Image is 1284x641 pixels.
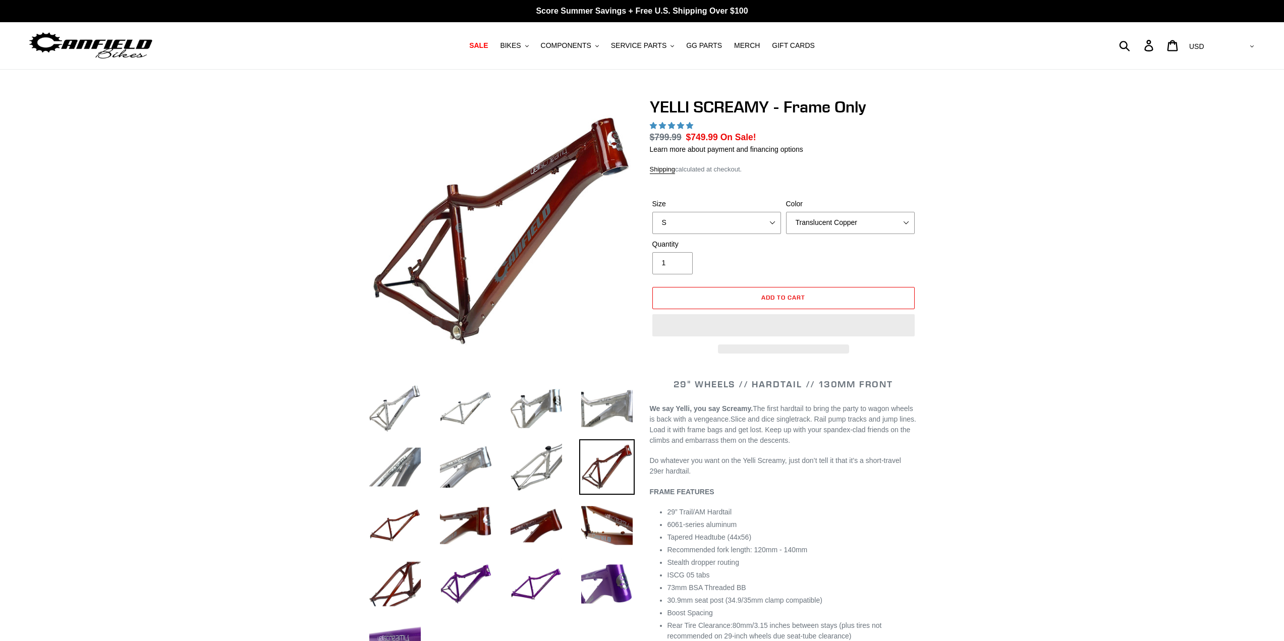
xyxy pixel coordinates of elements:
[579,381,635,436] img: Load image into Gallery viewer, YELLI SCREAMY - Frame Only
[681,39,727,52] a: GG PARTS
[729,39,765,52] a: MERCH
[367,498,423,553] img: Load image into Gallery viewer, YELLI SCREAMY - Frame Only
[667,609,713,617] span: Boost Spacing
[650,132,682,142] s: $799.99
[667,621,882,640] span: 80mm/3.15 inches between stays (plus tires not recommended on 29-inch wheels due seat-tube cleara...
[464,39,493,52] a: SALE
[438,556,493,612] img: Load image into Gallery viewer, YELLI SCREAMY - Frame Only
[28,30,154,62] img: Canfield Bikes
[579,498,635,553] img: Load image into Gallery viewer, YELLI SCREAMY - Frame Only
[761,294,805,301] span: Add to cart
[509,439,564,495] img: Load image into Gallery viewer, YELLI SCREAMY - Frame Only
[650,145,803,153] a: Learn more about payment and financing options
[667,558,739,566] span: Stealth dropper routing
[650,488,714,496] b: FRAME FEATURES
[667,533,752,541] span: Tapered Headtube (44x56)
[1125,34,1150,56] input: Search
[650,122,695,130] span: 5.00 stars
[686,132,718,142] span: $749.99
[367,381,423,436] img: Load image into Gallery viewer, YELLI SCREAMY - Frame Only
[686,41,722,50] span: GG PARTS
[438,381,493,436] img: Load image into Gallery viewer, YELLI SCREAMY - Frame Only
[667,508,732,516] span: 29” Trail/AM Hardtail
[500,41,521,50] span: BIKES
[495,39,533,52] button: BIKES
[667,584,746,592] span: 73mm BSA Threaded BB
[734,41,760,50] span: MERCH
[367,556,423,612] img: Load image into Gallery viewer, YELLI SCREAMY - Frame Only
[720,131,756,144] span: On Sale!
[667,546,808,554] span: Recommended fork length: 120mm - 140mm
[369,99,633,363] img: YELLI SCREAMY - Frame Only
[438,498,493,553] img: Load image into Gallery viewer, YELLI SCREAMY - Frame Only
[650,164,917,174] div: calculated at checkout.
[509,381,564,436] img: Load image into Gallery viewer, YELLI SCREAMY - Frame Only
[652,199,781,209] label: Size
[650,165,676,174] a: Shipping
[652,239,781,250] label: Quantity
[767,39,820,52] a: GIFT CARDS
[786,199,915,209] label: Color
[579,439,635,495] img: Load image into Gallery viewer, YELLI SCREAMY - Frame Only
[667,520,737,529] span: 6061-series aluminum
[667,571,710,579] span: ISCG 05 tabs
[650,403,917,446] p: Slice and dice singletrack. Rail pump tracks and jump lines. Load it with frame bags and get lost...
[469,41,488,50] span: SALE
[367,439,423,495] img: Load image into Gallery viewer, YELLI SCREAMY - Frame Only
[611,41,666,50] span: SERVICE PARTS
[652,287,915,309] button: Add to cart
[541,41,591,50] span: COMPONENTS
[772,41,815,50] span: GIFT CARDS
[579,556,635,612] img: Load image into Gallery viewer, YELLI SCREAMY - Frame Only
[667,596,822,604] span: 30.9mm seat post (34.9/35mm clamp compatible)
[509,556,564,612] img: Load image into Gallery viewer, YELLI SCREAMY - Frame Only
[650,404,913,423] span: The first hardtail to bring the party to wagon wheels is back with a vengeance.
[509,498,564,553] img: Load image into Gallery viewer, YELLI SCREAMY - Frame Only
[650,404,753,413] b: We say Yelli, you say Screamy.
[606,39,679,52] button: SERVICE PARTS
[650,97,917,116] h1: YELLI SCREAMY - Frame Only
[438,439,493,495] img: Load image into Gallery viewer, YELLI SCREAMY - Frame Only
[650,456,901,475] span: Do whatever you want on the Yelli Screamy, just don’t tell it that it’s a short-travel 29er hardt...
[674,378,893,390] span: 29" WHEELS // HARDTAIL // 130MM FRONT
[536,39,604,52] button: COMPONENTS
